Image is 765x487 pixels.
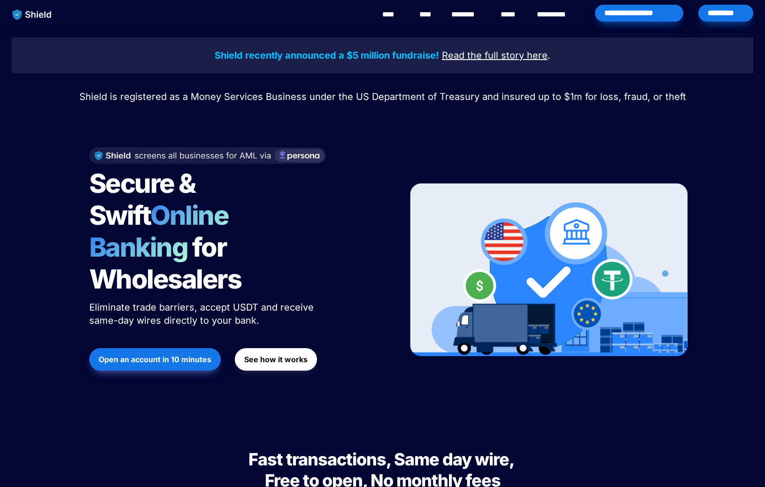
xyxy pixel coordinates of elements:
[89,302,317,326] span: Eliminate trade barriers, accept USDT and receive same-day wires directly to your bank.
[527,50,548,61] u: here
[235,343,317,375] a: See how it works
[442,51,524,61] a: Read the full story
[548,50,550,61] span: .
[527,51,548,61] a: here
[235,348,317,371] button: See how it works
[442,50,524,61] u: Read the full story
[89,348,221,371] button: Open an account in 10 minutes
[99,355,211,364] strong: Open an account in 10 minutes
[79,91,686,102] span: Shield is registered as a Money Services Business under the US Department of Treasury and insured...
[89,199,238,263] span: Online Banking
[215,50,439,61] strong: Shield recently announced a $5 million fundraise!
[89,231,241,295] span: for Wholesalers
[244,355,308,364] strong: See how it works
[89,167,200,231] span: Secure & Swift
[8,5,56,24] img: website logo
[89,343,221,375] a: Open an account in 10 minutes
